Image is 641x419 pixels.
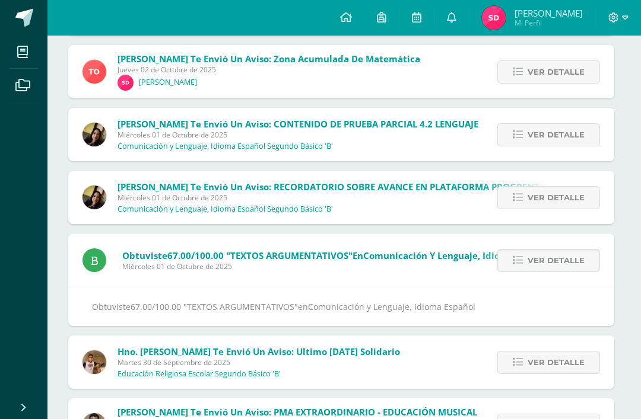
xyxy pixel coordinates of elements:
[118,118,478,130] span: [PERSON_NAME] te envió un aviso: CONTENIDO DE PRUEBA PARCIAL 4.2 LENGUAJE
[528,250,585,271] span: Ver detalle
[118,75,134,91] img: 64543cb63e3110aec5e839c5268daa1d.png
[183,301,298,312] span: "TEXTOS ARGUMENTATIVOS"
[363,250,613,261] span: Comunicación y Lenguaje, Idioma Español (FORMATIVO)
[308,301,475,312] span: Comunicación y Lenguaje, Idioma Español
[167,250,224,261] span: 67.00/100.00
[118,369,281,379] p: Educación Religiosa Escolar Segundo Básico 'B'
[122,261,613,271] span: Miércoles 01 de Octubre de 2025
[482,6,506,30] img: 7d59b56c52217230a910c984fa9e4d28.png
[118,181,547,193] span: [PERSON_NAME] te envió un aviso: RECORDATORIO SOBRE AVANCE EN PLATAFORMA PROGRENTIS
[82,123,106,146] img: fb79f5a91a3aae58e4c0de196cfe63c7.png
[139,78,197,87] p: [PERSON_NAME]
[118,346,400,357] span: Hno. [PERSON_NAME] te envió un aviso: Ultimo [DATE] solidario
[118,204,333,214] p: Comunicación y Lenguaje, Idioma Español Segundo Básico 'B'
[118,53,420,65] span: [PERSON_NAME] te envió un aviso: Zona acumulada de matemática
[118,406,477,418] span: [PERSON_NAME] te envió un aviso: PMA EXTRAORDINARIO - EDUCACIÓN MUSICAL
[118,130,478,140] span: Miércoles 01 de Octubre de 2025
[528,61,585,83] span: Ver detalle
[92,299,591,314] div: Obtuviste en
[82,350,106,374] img: fb77d4dd8f1c1b98edfade1d400ecbce.png
[515,18,583,28] span: Mi Perfil
[118,357,400,367] span: Martes 30 de Septiembre de 2025
[226,250,353,261] span: "TEXTOS ARGUMENTATIVOS"
[118,142,333,151] p: Comunicación y Lenguaje, Idioma Español Segundo Básico 'B'
[131,301,181,312] span: 67.00/100.00
[528,124,585,146] span: Ver detalle
[528,351,585,373] span: Ver detalle
[118,65,420,75] span: Jueves 02 de Octubre de 2025
[528,187,585,209] span: Ver detalle
[82,185,106,209] img: fb79f5a91a3aae58e4c0de196cfe63c7.png
[122,250,613,261] span: Obtuviste en
[118,193,547,203] span: Miércoles 01 de Octubre de 2025
[82,60,106,84] img: 756ce12fb1b4cf9faf9189d656ca7749.png
[515,7,583,19] span: [PERSON_NAME]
